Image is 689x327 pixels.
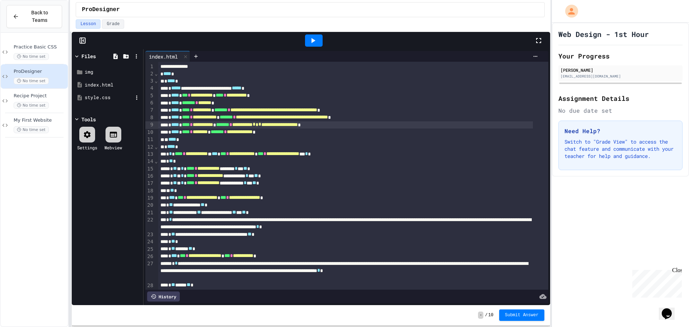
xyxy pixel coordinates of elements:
[14,78,49,84] span: No time set
[558,29,649,39] h1: Web Design - 1st Hour
[564,138,676,160] p: Switch to "Grade View" to access the chat feature and communicate with your teacher for help and ...
[505,312,539,318] span: Submit Answer
[147,291,180,302] div: History
[558,51,683,61] h2: Your Progress
[558,93,683,103] h2: Assignment Details
[145,238,154,246] div: 24
[145,231,154,238] div: 23
[145,92,154,99] div: 5
[23,9,56,24] span: Back to Teams
[145,99,154,107] div: 6
[145,53,181,60] div: index.html
[629,267,682,298] iframe: chat widget
[14,44,66,50] span: Practice Basic CSS
[77,144,97,151] div: Settings
[102,19,124,29] button: Grade
[561,74,680,79] div: [EMAIL_ADDRESS][DOMAIN_NAME]
[145,253,154,260] div: 26
[145,173,154,180] div: 16
[145,129,154,136] div: 10
[145,180,154,187] div: 17
[564,127,676,135] h3: Need Help?
[145,107,154,114] div: 7
[145,51,190,62] div: index.html
[145,187,154,195] div: 18
[145,121,154,129] div: 9
[145,78,154,85] div: 3
[14,117,66,123] span: My First Website
[14,126,49,133] span: No time set
[488,312,493,318] span: 10
[145,165,154,173] div: 15
[145,282,154,289] div: 28
[154,71,158,76] span: Fold line
[14,69,66,75] span: ProDesigner
[81,52,96,60] div: Files
[154,158,158,164] span: Fold line
[82,5,120,14] span: ProDesigner
[6,5,62,28] button: Back to Teams
[14,93,66,99] span: Recipe Project
[499,309,544,321] button: Submit Answer
[145,151,154,158] div: 13
[85,94,133,101] div: style.css
[145,202,154,209] div: 20
[145,136,154,143] div: 11
[145,63,154,70] div: 1
[85,69,141,76] div: img
[81,116,96,123] div: Tools
[561,67,680,73] div: [PERSON_NAME]
[145,70,154,78] div: 2
[478,312,483,319] span: -
[76,19,100,29] button: Lesson
[485,312,487,318] span: /
[145,246,154,253] div: 25
[145,216,154,231] div: 22
[104,144,122,151] div: Webview
[659,298,682,320] iframe: chat widget
[145,260,154,282] div: 27
[154,144,158,150] span: Fold line
[145,289,154,296] div: 29
[558,3,580,19] div: My Account
[145,158,154,165] div: 14
[85,81,141,89] div: index.html
[145,85,154,92] div: 4
[14,102,49,109] span: No time set
[154,78,158,84] span: Fold line
[145,195,154,202] div: 19
[3,3,50,46] div: Chat with us now!Close
[145,114,154,121] div: 8
[14,53,49,60] span: No time set
[145,144,154,151] div: 12
[558,106,683,115] div: No due date set
[145,209,154,216] div: 21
